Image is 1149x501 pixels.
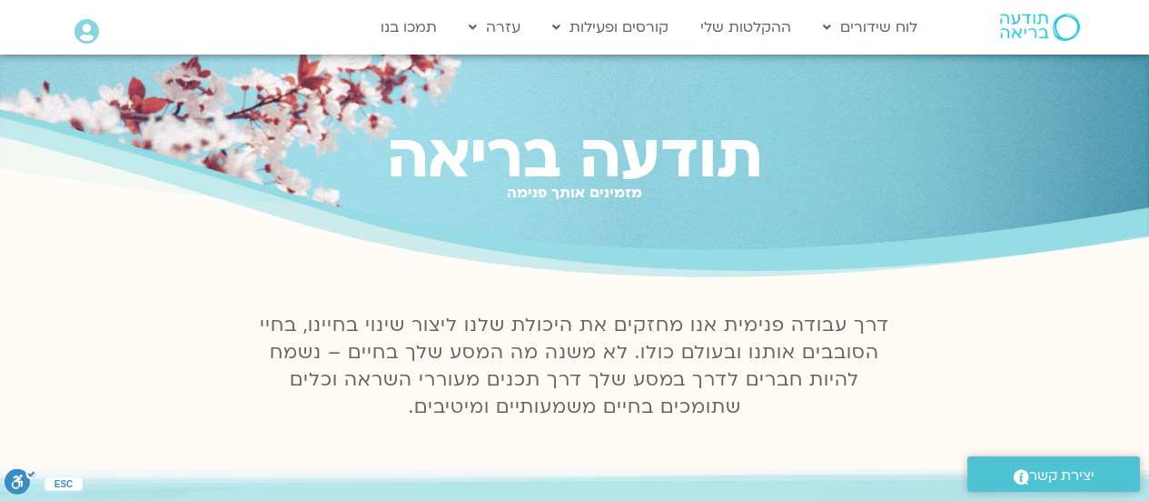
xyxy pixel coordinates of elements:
[967,456,1140,492] a: יצירת קשר
[1000,14,1080,41] img: תודעה בריאה
[250,312,900,421] p: דרך עבודה פנימית אנו מחזקים את היכולת שלנו ליצור שינוי בחיינו, בחיי הסובבים אותנו ובעולם כולו. לא...
[371,10,446,45] a: תמכו בנו
[814,10,926,45] a: לוח שידורים
[1029,464,1095,488] span: יצירת קשר
[460,10,530,45] a: עזרה
[691,10,800,45] a: ההקלטות שלי
[543,10,678,45] a: קורסים ופעילות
